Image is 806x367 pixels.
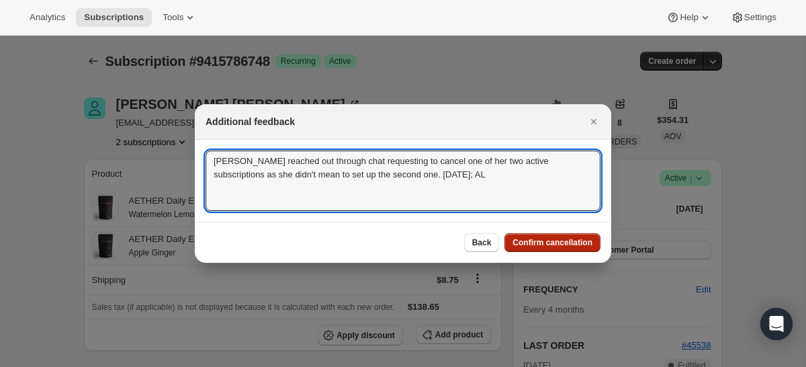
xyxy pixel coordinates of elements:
button: Analytics [21,8,73,27]
button: Close [584,112,603,131]
button: Confirm cancellation [504,233,600,252]
button: Back [464,233,500,252]
span: Analytics [30,12,65,23]
span: Help [680,12,698,23]
div: Open Intercom Messenger [760,308,793,340]
button: Help [658,8,719,27]
span: Tools [163,12,183,23]
h2: Additional feedback [206,115,295,128]
span: Confirm cancellation [512,237,592,248]
span: Back [472,237,492,248]
button: Subscriptions [76,8,152,27]
span: Settings [744,12,776,23]
span: Subscriptions [84,12,144,23]
button: Tools [154,8,205,27]
button: Settings [723,8,785,27]
textarea: [PERSON_NAME] reached out through chat requesting to cancel one of her two active subscriptions a... [206,151,600,211]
